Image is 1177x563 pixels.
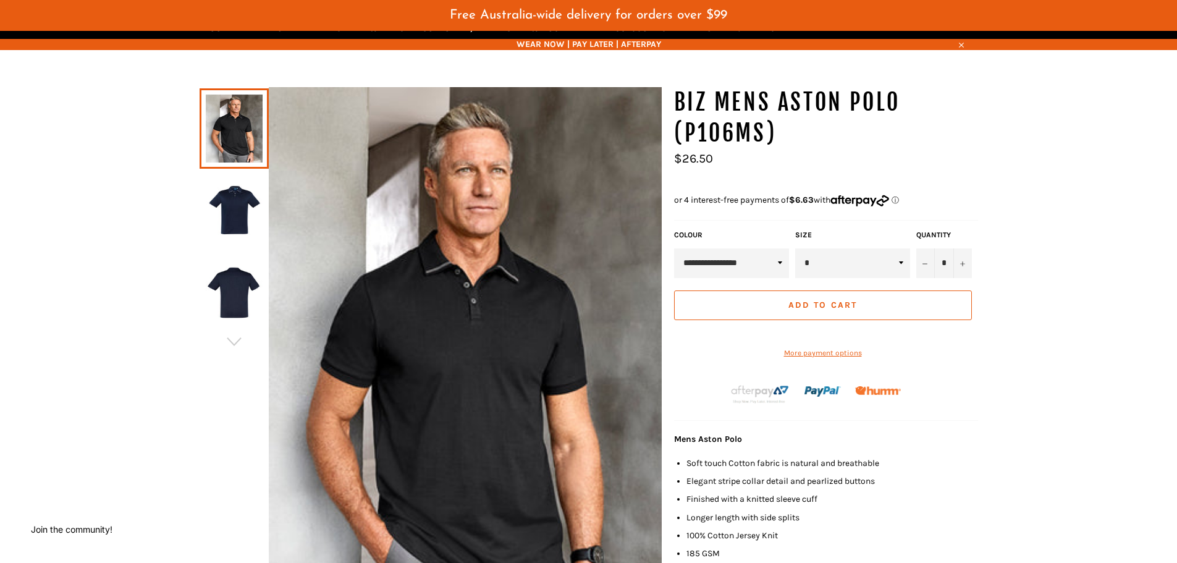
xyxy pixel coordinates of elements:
span: $26.50 [674,151,713,166]
div: 185 GSM [686,548,978,559]
button: Add to Cart [674,290,972,320]
span: WEAR NOW | PAY LATER | AFTERPAY [200,38,978,50]
img: Afterpay-Logo-on-dark-bg_large.png [730,384,790,405]
label: Size [795,230,910,240]
li: Finished with a knitted sleeve cuff [686,493,978,505]
div: 100% Cotton Jersey Knit [686,530,978,541]
li: Longer length with side splits [686,512,978,523]
label: Quantity [916,230,972,240]
h1: BIZ Mens Aston Polo (P106MS) [674,87,978,148]
span: Add to Cart [788,300,857,310]
button: Reduce item quantity by one [916,248,935,278]
img: Humm_core_logo_RGB-01_300x60px_small_195d8312-4386-4de7-b182-0ef9b6303a37.png [855,386,901,396]
li: Elegant stripe collar detail and pearlized buttons [686,475,978,487]
strong: Mens Aston Polo [674,434,742,444]
button: Increase item quantity by one [953,248,972,278]
img: paypal.png [804,373,841,410]
button: Join the community! [31,524,112,535]
img: BIZ Mens Aston Polo - WORKIN GEAR [206,177,263,245]
img: BIZ Mens Aston Polo - WORKIN GEAR [206,260,263,328]
label: COLOUR [674,230,789,240]
li: Soft touch Cotton fabric is natural and breathable [686,457,978,469]
a: More payment options [674,348,972,358]
span: Free Australia-wide delivery for orders over $99 [450,9,727,22]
